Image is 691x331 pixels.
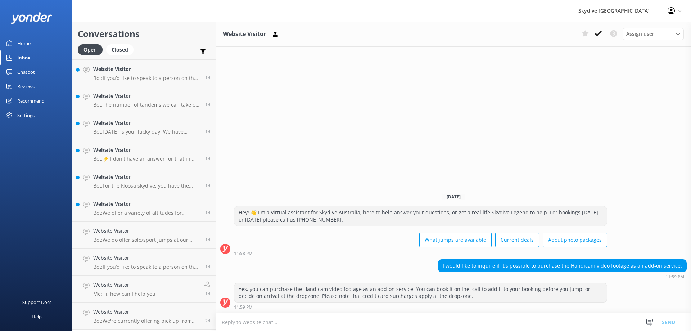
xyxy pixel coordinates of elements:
[72,194,216,222] a: Website VisitorBot:We offer a variety of altitudes for skydiving, with all dropzones providing ju...
[223,30,266,39] h3: Website Visitor
[93,281,155,289] h4: Website Visitor
[665,275,684,279] strong: 11:59 PM
[17,65,35,79] div: Chatbot
[72,140,216,167] a: Website VisitorBot:⚡ I don't have an answer for that in my knowledge base. Please try and rephras...
[72,113,216,140] a: Website VisitorBot:[DATE] is your lucky day. We have exclusive offers when you book direct! Visit...
[72,303,216,330] a: Website VisitorBot:We're currently offering pick up from the majority of our locations. Please ch...
[93,210,200,216] p: Bot: We offer a variety of altitudes for skydiving, with all dropzones providing jumps up to 15,0...
[234,305,253,309] strong: 11:59 PM
[93,129,200,135] p: Bot: [DATE] is your lucky day. We have exclusive offers when you book direct! Visit our specials ...
[93,200,200,208] h4: Website Visitor
[17,108,35,122] div: Settings
[234,251,607,256] div: Oct 07 2025 11:58pm (UTC +10:00) Australia/Brisbane
[17,79,35,94] div: Reviews
[495,233,539,247] button: Current deals
[93,102,200,108] p: Bot: The number of tandems we can take on a plane can vary depending on the location and availabi...
[17,50,31,65] div: Inbox
[205,129,210,135] span: Oct 08 2025 01:51pm (UTC +10:00) Australia/Brisbane
[205,291,210,297] span: Oct 08 2025 05:31am (UTC +10:00) Australia/Brisbane
[234,304,607,309] div: Oct 07 2025 11:59pm (UTC +10:00) Australia/Brisbane
[93,146,200,154] h4: Website Visitor
[72,249,216,276] a: Website VisitorBot:If you’d like to speak to a person on the Skydive Australia team, please call ...
[78,44,103,55] div: Open
[93,291,155,297] p: Me: Hi, how can I help you
[32,309,42,324] div: Help
[93,227,200,235] h4: Website Visitor
[93,237,200,243] p: Bot: We do offer solo/sport jumps at our [PERSON_NAME][GEOGRAPHIC_DATA] and [GEOGRAPHIC_DATA] loc...
[543,233,607,247] button: About photo packages
[234,206,607,225] div: Hey! 👋 I'm a virtual assistant for Skydive Australia, here to help answer your questions, or get ...
[626,30,654,38] span: Assign user
[22,295,51,309] div: Support Docs
[205,75,210,81] span: Oct 08 2025 02:51pm (UTC +10:00) Australia/Brisbane
[623,28,684,40] div: Assign User
[93,318,200,324] p: Bot: We're currently offering pick up from the majority of our locations. Please check online for...
[205,210,210,216] span: Oct 08 2025 12:24pm (UTC +10:00) Australia/Brisbane
[17,94,45,108] div: Recommend
[93,183,200,189] p: Bot: For the Noosa skydive, you have the chance to land on the beach, but they can also land on a...
[205,183,210,189] span: Oct 08 2025 01:01pm (UTC +10:00) Australia/Brisbane
[72,86,216,113] a: Website VisitorBot:The number of tandems we can take on a plane can vary depending on the locatio...
[234,283,607,302] div: Yes, you can purchase the Handicam video footage as an add-on service. You can book it online, ca...
[17,36,31,50] div: Home
[78,27,210,41] h2: Conversations
[72,222,216,249] a: Website VisitorBot:We do offer solo/sport jumps at our [PERSON_NAME][GEOGRAPHIC_DATA] and [GEOGRA...
[438,260,686,272] div: I would like to inquire if it's possible to purchase the Handicam video footage as an add-on serv...
[442,194,465,200] span: [DATE]
[72,59,216,86] a: Website VisitorBot:If you’d like to speak to a person on the Skydive Australia team, please call ...
[106,44,134,55] div: Closed
[72,276,216,303] a: Website VisitorMe:Hi, how can I help you1d
[93,264,200,270] p: Bot: If you’d like to speak to a person on the Skydive Australia team, please call [PHONE_NUMBER]...
[93,65,200,73] h4: Website Visitor
[93,92,200,100] h4: Website Visitor
[93,254,200,262] h4: Website Visitor
[11,12,52,24] img: yonder-white-logo.png
[205,156,210,162] span: Oct 08 2025 01:49pm (UTC +10:00) Australia/Brisbane
[93,75,200,81] p: Bot: If you’d like to speak to a person on the Skydive Australia team, please call [PHONE_NUMBER]...
[205,237,210,243] span: Oct 08 2025 10:44am (UTC +10:00) Australia/Brisbane
[205,318,210,324] span: Oct 08 2025 12:03am (UTC +10:00) Australia/Brisbane
[93,119,200,127] h4: Website Visitor
[205,264,210,270] span: Oct 08 2025 08:50am (UTC +10:00) Australia/Brisbane
[234,251,253,256] strong: 11:58 PM
[106,45,137,53] a: Closed
[438,274,687,279] div: Oct 07 2025 11:59pm (UTC +10:00) Australia/Brisbane
[93,156,200,162] p: Bot: ⚡ I don't have an answer for that in my knowledge base. Please try and rephrase your questio...
[78,45,106,53] a: Open
[419,233,492,247] button: What jumps are available
[205,102,210,108] span: Oct 08 2025 01:55pm (UTC +10:00) Australia/Brisbane
[72,167,216,194] a: Website VisitorBot:For the Noosa skydive, you have the chance to land on the beach, but they can ...
[93,308,200,316] h4: Website Visitor
[93,173,200,181] h4: Website Visitor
